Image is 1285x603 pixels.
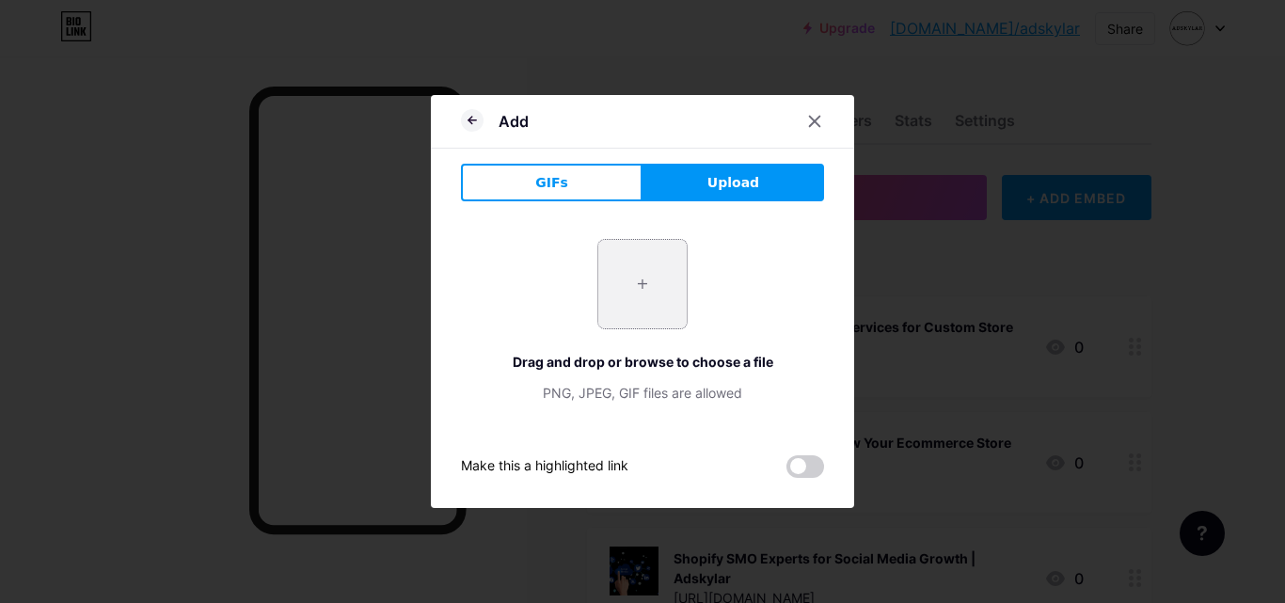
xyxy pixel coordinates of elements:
[461,352,824,372] div: Drag and drop or browse to choose a file
[535,173,568,193] span: GIFs
[461,383,824,403] div: PNG, JPEG, GIF files are allowed
[642,164,824,201] button: Upload
[461,164,642,201] button: GIFs
[461,455,628,478] div: Make this a highlighted link
[499,110,529,133] div: Add
[707,173,759,193] span: Upload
